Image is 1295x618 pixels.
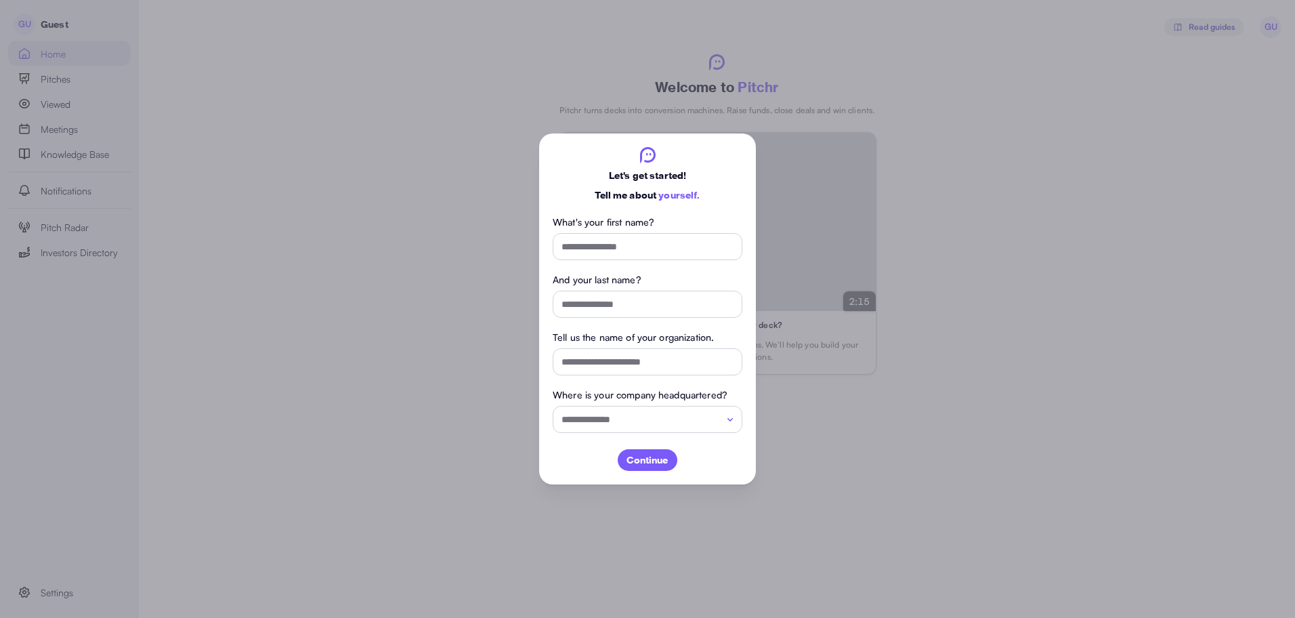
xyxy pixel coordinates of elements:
[553,330,714,348] p: Tell us the name of your organization.
[618,449,677,471] button: Continue
[553,272,641,291] p: And your last name?
[553,215,654,233] p: What's your first name?
[658,189,700,201] span: yourself.
[640,147,656,163] img: happy-logo
[553,388,727,406] p: Where is your company headquartered?
[595,188,700,203] p: Tell me about
[627,453,668,468] p: Continue
[609,169,687,183] p: Let's get started!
